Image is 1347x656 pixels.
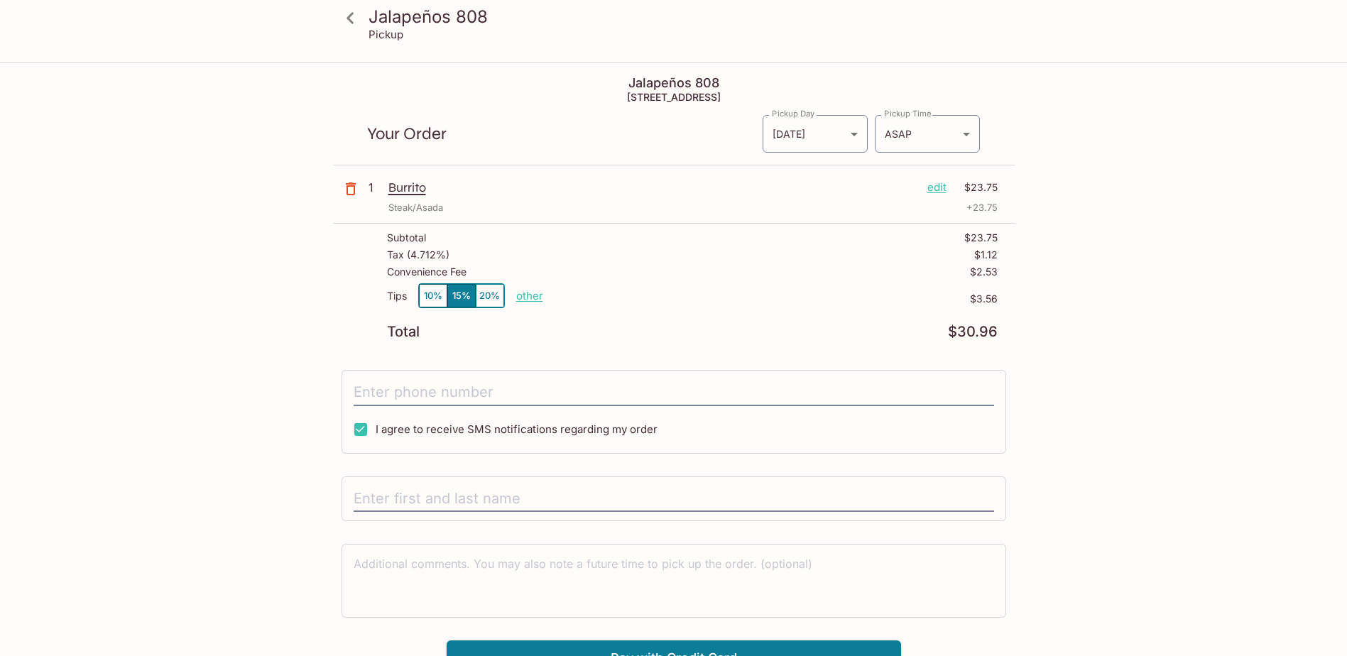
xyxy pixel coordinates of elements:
input: Enter first and last name [354,486,994,513]
p: Tax ( 4.712% ) [387,249,449,261]
label: Pickup Time [884,108,932,119]
label: Pickup Day [772,108,814,119]
button: 15% [447,284,476,307]
p: + 23.75 [966,201,998,214]
p: $3.56 [543,293,998,305]
p: Subtotal [387,232,426,244]
input: Enter phone number [354,379,994,406]
p: Total [387,325,420,339]
p: Steak/Asada [388,201,443,214]
p: Burrito [388,180,916,195]
button: 20% [476,284,504,307]
p: $23.75 [955,180,998,195]
div: [DATE] [763,115,868,153]
p: $23.75 [964,232,998,244]
button: other [516,289,543,302]
p: $2.53 [970,266,998,278]
p: Tips [387,290,407,302]
h3: Jalapeños 808 [369,6,1003,28]
p: Pickup [369,28,403,41]
p: Convenience Fee [387,266,467,278]
h4: Jalapeños 808 [333,75,1015,91]
span: I agree to receive SMS notifications regarding my order [376,422,658,436]
p: $1.12 [974,249,998,261]
p: 1 [369,180,383,195]
h5: [STREET_ADDRESS] [333,91,1015,103]
p: Your Order [367,127,762,141]
p: $30.96 [948,325,998,339]
div: ASAP [875,115,980,153]
button: 10% [419,284,447,307]
p: edit [927,180,947,195]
